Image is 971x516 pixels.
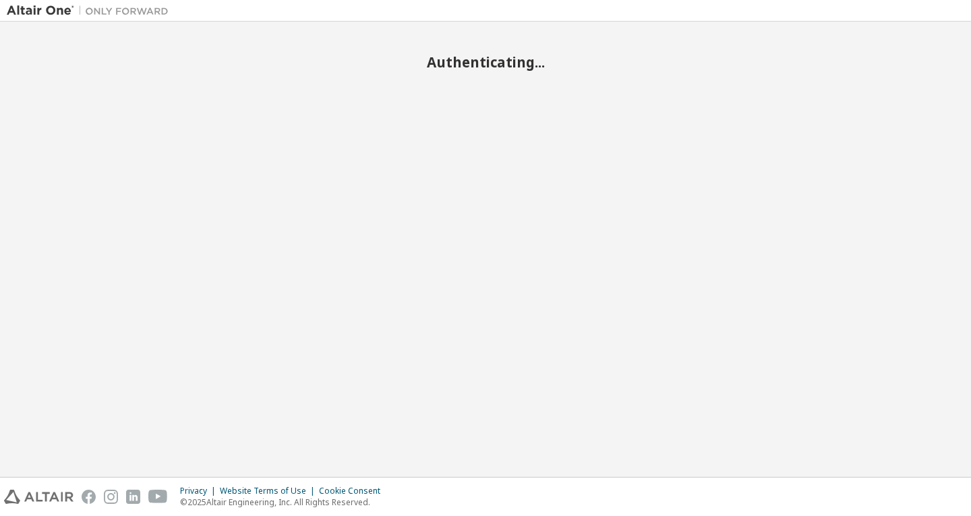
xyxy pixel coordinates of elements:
[180,496,388,508] p: © 2025 Altair Engineering, Inc. All Rights Reserved.
[148,490,168,504] img: youtube.svg
[104,490,118,504] img: instagram.svg
[220,486,319,496] div: Website Terms of Use
[82,490,96,504] img: facebook.svg
[7,53,964,71] h2: Authenticating...
[319,486,388,496] div: Cookie Consent
[7,4,175,18] img: Altair One
[180,486,220,496] div: Privacy
[4,490,73,504] img: altair_logo.svg
[126,490,140,504] img: linkedin.svg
